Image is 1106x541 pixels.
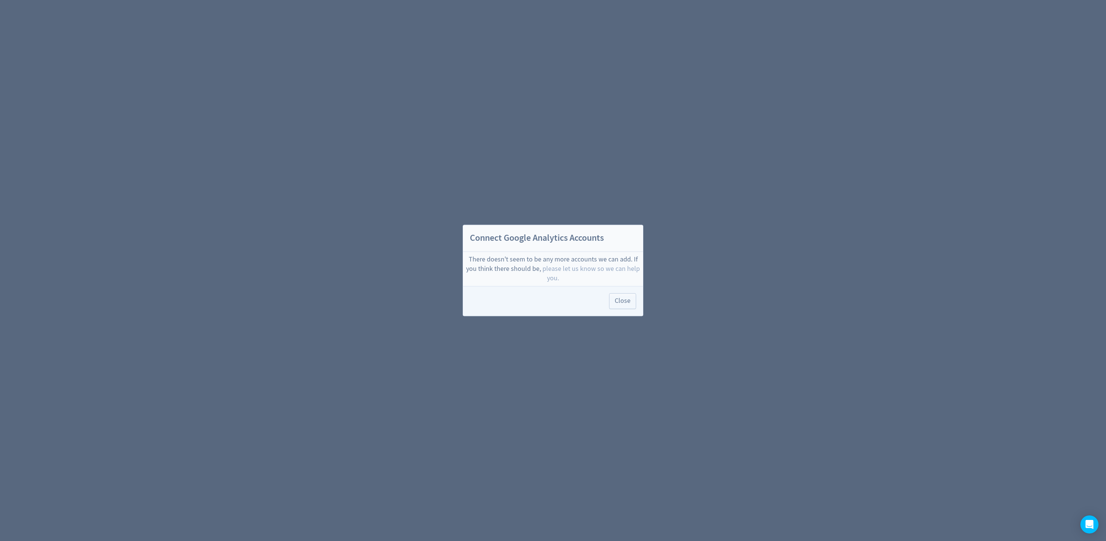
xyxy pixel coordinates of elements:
span: please let us know so we can help you. [542,264,640,283]
div: Open Intercom Messenger [1080,515,1098,533]
button: Close [609,293,636,309]
div: There doesn't seem to be any more accounts we can add. If you think there should be, [466,255,640,283]
h2: Connect Google Analytics Accounts [463,225,643,252]
span: Close [615,298,630,305]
